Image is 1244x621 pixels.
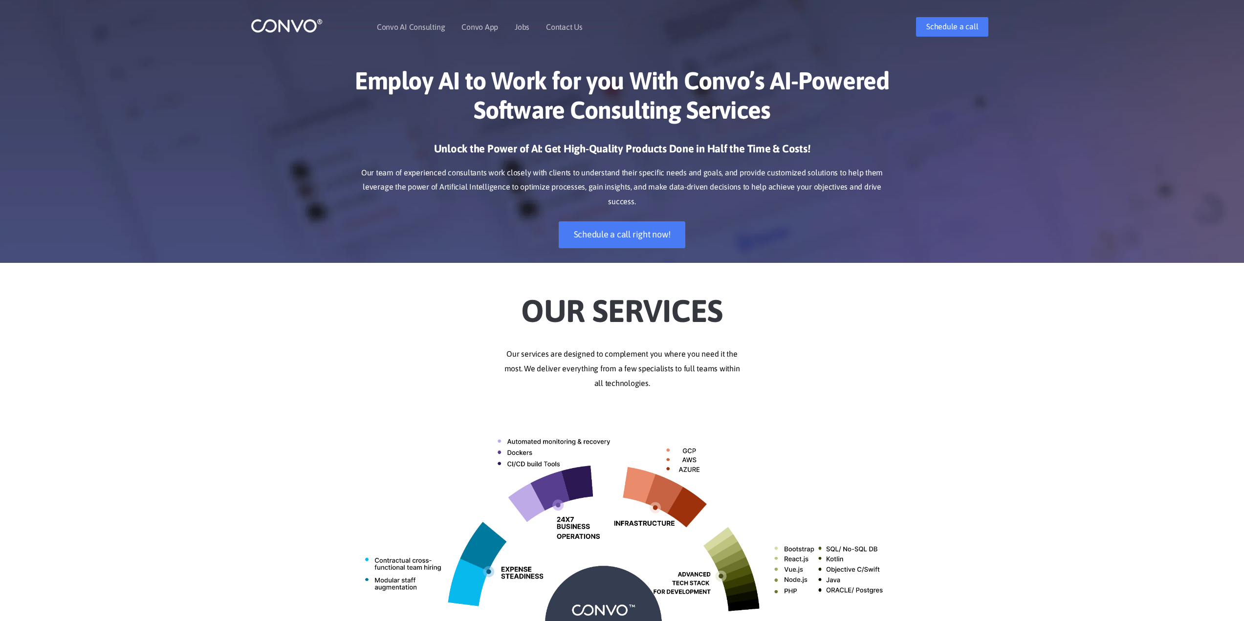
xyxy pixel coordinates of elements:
[351,278,894,332] h2: Our Services
[916,17,988,37] a: Schedule a call
[351,166,894,210] p: Our team of experienced consultants work closely with clients to understand their specific needs ...
[559,221,686,248] a: Schedule a call right now!
[515,23,529,31] a: Jobs
[351,142,894,163] h3: Unlock the Power of AI: Get High-Quality Products Done in Half the Time & Costs!
[546,23,583,31] a: Contact Us
[251,18,323,33] img: logo_1.png
[351,347,894,391] p: Our services are designed to complement you where you need it the most. We deliver everything fro...
[461,23,498,31] a: Convo App
[377,23,445,31] a: Convo AI Consulting
[351,66,894,132] h1: Employ AI to Work for you With Convo’s AI-Powered Software Consulting Services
